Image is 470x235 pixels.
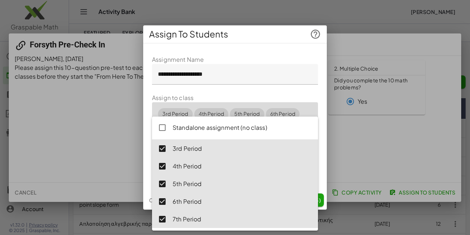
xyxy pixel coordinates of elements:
div: 6th Period [270,110,296,118]
div: 5th Period [234,110,260,118]
div: 3rd Period [173,144,312,153]
div: 5th Period [173,179,312,188]
div: 6th Period [173,197,312,206]
div: 7th Period [173,215,312,224]
div: 3rd Period [162,110,188,118]
button: Cancel [146,193,174,207]
label: Assign to class [152,93,194,102]
label: Assignment Name [152,55,204,64]
span: Assign To Students [149,28,228,40]
div: 4th Period [173,162,312,171]
div: Standalone assignment (no class) [173,123,312,132]
span: Cancel [149,197,171,203]
div: undefined-list [152,117,318,231]
div: 4th Period [199,110,224,118]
